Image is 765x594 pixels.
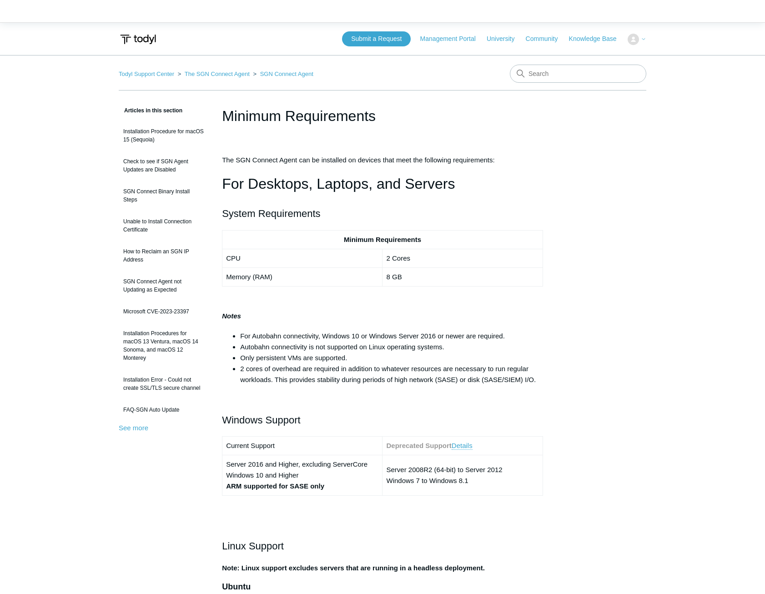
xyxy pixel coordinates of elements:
strong: Deprecated Support [386,442,451,449]
a: Check to see if SGN Agent Updates are Disabled [119,153,208,178]
a: SGN Connect Agent [260,70,313,77]
li: Todyl Support Center [119,70,176,77]
td: Server 2016 and Higher, excluding ServerCore Windows 10 and Higher [222,455,382,496]
li: For Autobahn connectivity, Windows 10 or Windows Server 2016 or newer are required. [240,331,543,342]
a: Unable to Install Connection Certificate [119,213,208,238]
td: 8 GB [382,267,543,286]
a: How to Reclaim an SGN IP Address [119,243,208,268]
span: Articles in this section [119,107,182,114]
a: SGN Connect Binary Install Steps [119,183,208,208]
strong: Note: Linux support excludes servers that are running in a headless deployment. [222,564,485,572]
a: FAQ-SGN Auto Update [119,401,208,418]
img: Todyl Support Center Help Center home page [119,31,157,48]
a: Installation Procedures for macOS 13 Ventura, macOS 14 Sonoma, and macOS 12 Monterey [119,325,208,367]
strong: Notes [222,312,241,320]
li: 2 cores of overhead are required in addition to whatever resources are necessary to run regular w... [240,363,543,385]
span: Windows Support [222,414,300,426]
strong: Minimum Requirements [344,236,421,243]
td: Current Support [222,437,382,455]
td: CPU [222,249,382,267]
h1: Minimum Requirements [222,105,543,127]
a: Installation Error - Could not create SSL/TLS secure channel [119,371,208,397]
a: University [487,34,523,44]
a: Installation Procedure for macOS 15 (Sequoia) [119,123,208,148]
li: SGN Connect Agent [251,70,313,77]
a: Details [452,442,473,450]
li: Only persistent VMs are supported. [240,352,543,363]
span: Ubuntu [222,582,251,591]
td: Memory (RAM) [222,267,382,286]
span: The SGN Connect Agent can be installed on devices that meet the following requirements: [222,156,495,164]
li: The SGN Connect Agent [176,70,252,77]
td: 2 Cores [382,249,543,267]
a: Todyl Support Center [119,70,174,77]
a: SGN Connect Agent not Updating as Expected [119,273,208,298]
a: The SGN Connect Agent [185,70,250,77]
span: For Desktops, Laptops, and Servers [222,176,455,192]
a: Microsoft CVE-2023-23397 [119,303,208,320]
a: Community [526,34,567,44]
a: Management Portal [420,34,485,44]
td: Server 2008R2 (64-bit) to Server 2012 Windows 7 to Windows 8.1 [382,455,543,496]
li: Autobahn connectivity is not supported on Linux operating systems. [240,342,543,352]
a: Knowledge Base [569,34,626,44]
strong: ARM supported for SASE only [226,482,324,490]
a: Submit a Request [342,31,411,46]
span: System Requirements [222,208,320,219]
input: Search [510,65,646,83]
a: See more [119,424,148,432]
span: Linux Support [222,540,284,552]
